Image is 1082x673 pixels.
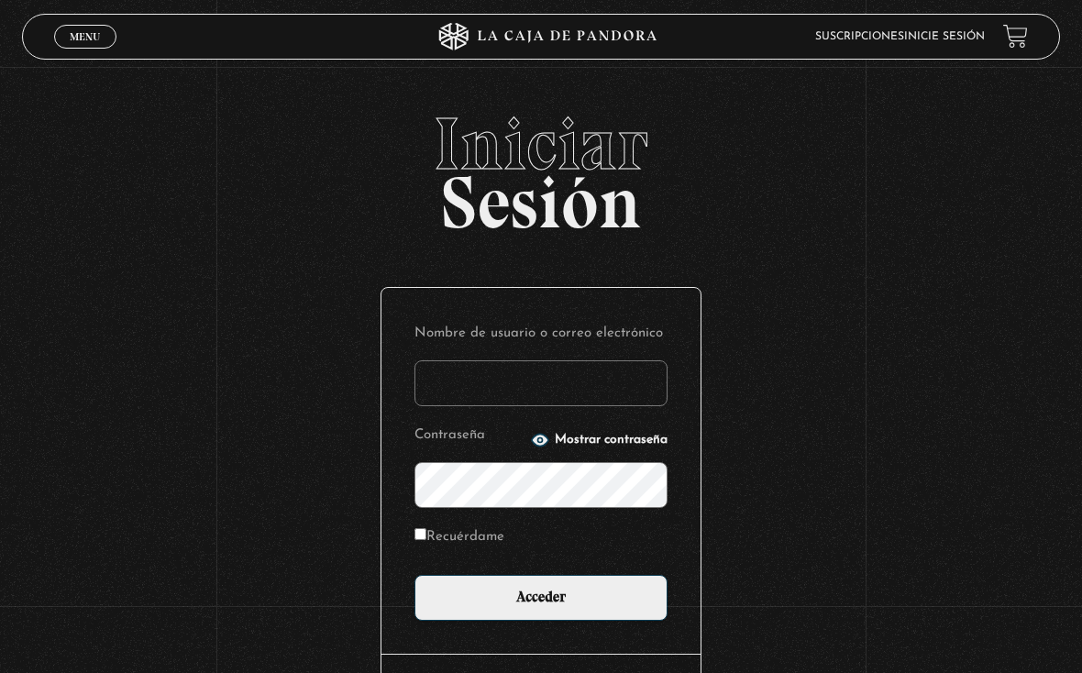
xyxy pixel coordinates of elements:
[414,528,426,540] input: Recuérdame
[414,423,525,447] label: Contraseña
[414,321,668,346] label: Nombre de usuario o correo electrónico
[22,107,1061,181] span: Iniciar
[815,31,904,42] a: Suscripciones
[64,46,107,59] span: Cerrar
[1003,24,1028,49] a: View your shopping cart
[70,31,100,42] span: Menu
[414,524,504,549] label: Recuérdame
[414,575,668,621] input: Acceder
[904,31,985,42] a: Inicie sesión
[555,434,668,447] span: Mostrar contraseña
[22,107,1061,225] h2: Sesión
[531,431,668,449] button: Mostrar contraseña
